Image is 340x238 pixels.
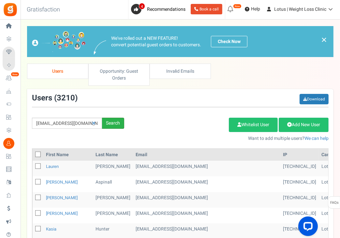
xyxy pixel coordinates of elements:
[46,226,56,232] a: Kasia
[133,208,280,223] td: customer
[32,31,86,52] img: images
[11,72,19,77] em: New
[93,192,133,208] td: [PERSON_NAME]
[150,64,211,79] a: Invalid Emails
[191,4,222,14] a: Book a call
[280,161,319,176] td: [TECHNICAL_ID]
[229,118,278,132] a: Whitelist User
[93,208,133,223] td: [PERSON_NAME]
[93,161,133,176] td: [PERSON_NAME]
[242,4,263,14] a: Help
[300,94,329,104] a: Download
[211,36,247,47] a: Check Now
[279,118,329,132] a: Add New User
[46,163,59,170] a: Lauren
[32,118,102,129] input: Search by email or name
[46,210,78,216] a: [PERSON_NAME]
[133,176,280,192] td: customer
[27,64,88,79] a: Users
[134,135,329,142] p: Want to add multiple users?
[3,73,18,84] a: New
[94,40,106,54] img: images
[93,176,133,192] td: Aspinall
[249,6,260,12] span: Help
[46,195,78,201] a: [PERSON_NAME]
[280,176,319,192] td: [TECHNICAL_ID]
[43,149,93,161] th: First Name
[133,161,280,176] td: subscriber,slicewp_affiliate
[139,3,145,9] span: 4
[233,4,242,8] em: New
[280,192,319,208] td: [TECHNICAL_ID]
[89,118,99,129] a: Reset
[88,64,150,86] a: Opportunity: Guest Orders
[131,4,188,14] a: 4 Recommendations
[111,35,201,48] p: We've rolled out a NEW FEATURE! convert potential guest orders to customers.
[57,92,75,104] span: 3210
[133,192,280,208] td: customer
[280,149,319,161] th: IP
[330,197,339,209] span: FAQs
[46,179,78,185] a: [PERSON_NAME]
[321,36,327,44] a: ×
[3,2,18,17] img: Gratisfaction
[102,118,124,129] div: Search
[274,6,326,13] span: Lotus | Weight Loss Clinic
[20,3,67,16] h3: Gratisfaction
[133,149,280,161] th: Email
[147,6,185,13] span: Recommendations
[32,94,78,102] h3: Users ( )
[304,135,329,142] a: We can help
[93,149,133,161] th: Last Name
[280,208,319,223] td: [TECHNICAL_ID]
